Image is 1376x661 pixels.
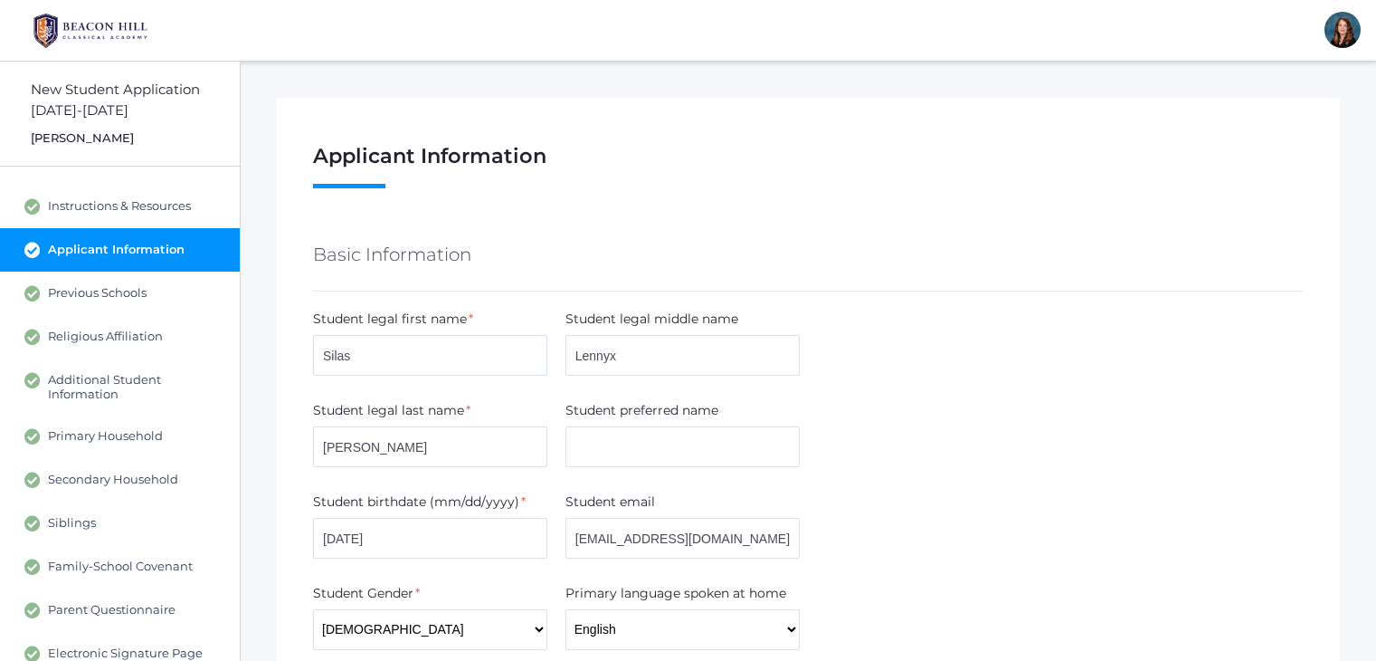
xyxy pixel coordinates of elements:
[48,242,185,258] span: Applicant Information
[23,8,158,53] img: BHCALogos-05-308ed15e86a5a0abce9b8dd61676a3503ac9727e845dece92d48e8588c001991.png
[48,559,193,575] span: Family-School Covenant
[48,515,96,532] span: Siblings
[565,584,786,603] label: Primary language spoken at home
[1324,12,1361,48] div: Heather Mangimelli
[313,145,1304,188] h1: Applicant Information
[313,584,413,603] label: Student Gender
[48,602,176,618] span: Parent Questionnaire
[31,80,240,101] div: New Student Application
[565,310,738,329] label: Student legal middle name
[313,493,519,512] label: Student birthdate (mm/dd/yyyy)
[313,401,464,420] label: Student legal last name
[313,310,467,329] label: Student legal first name
[48,198,191,215] span: Instructions & Resources
[31,101,240,121] div: [DATE]-[DATE]
[48,428,163,445] span: Primary Household
[48,372,222,401] span: Additional Student Information
[313,518,547,559] input: mm/dd/yyyy
[313,239,471,270] h5: Basic Information
[48,329,163,345] span: Religious Affiliation
[48,285,147,302] span: Previous Schools
[31,129,240,148] div: [PERSON_NAME]
[48,472,178,488] span: Secondary Household
[565,401,718,420] label: Student preferred name
[565,493,655,512] label: Student email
